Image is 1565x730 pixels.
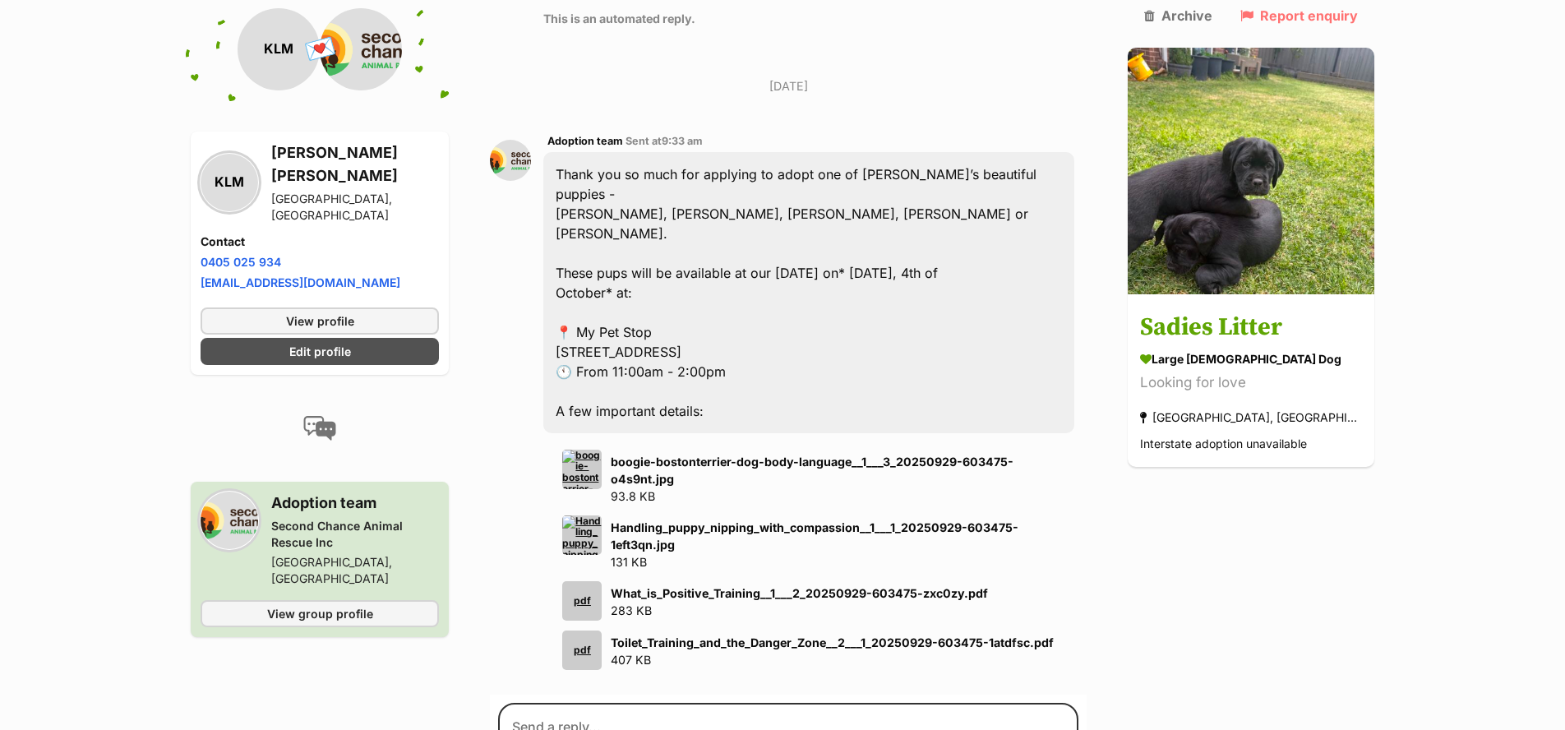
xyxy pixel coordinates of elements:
a: View group profile [201,600,439,627]
div: Second Chance Animal Rescue Inc [271,518,439,551]
span: 9:33 am [662,135,703,147]
img: boogie-bostonterrier-dog-body-language__1___3_20250929-603475-o4s9nt.jpg [562,450,602,489]
h3: Sadies Litter [1140,310,1362,347]
div: KLM [238,8,320,90]
a: [EMAIL_ADDRESS][DOMAIN_NAME] [201,275,400,289]
span: Edit profile [289,343,351,360]
div: [GEOGRAPHIC_DATA], [GEOGRAPHIC_DATA] [271,554,439,587]
a: pdf [556,581,602,621]
span: 131 KB [611,555,647,569]
div: [GEOGRAPHIC_DATA], [GEOGRAPHIC_DATA] [271,191,439,224]
span: 💌 [302,32,339,67]
div: pdf [562,631,602,670]
img: Adoption team profile pic [490,140,531,181]
span: 283 KB [611,603,652,617]
strong: boogie-bostonterrier-dog-body-language__1___3_20250929-603475-o4s9nt.jpg [611,455,1013,486]
h4: Contact [201,233,439,250]
a: Archive [1144,8,1212,23]
span: Interstate adoption unavailable [1140,437,1307,451]
h3: [PERSON_NAME] [PERSON_NAME] [271,141,439,187]
span: 407 KB [611,653,651,667]
img: Sadies Litter [1128,48,1374,294]
img: Second Chance Animal Rescue Inc profile pic [201,492,258,549]
div: Looking for love [1140,372,1362,395]
img: Handling_puppy_nipping_with_compassion__1___1_20250929-603475-1eft3qn.jpg [562,515,602,555]
a: Edit profile [201,338,439,365]
a: View profile [201,307,439,335]
a: Sadies Litter large [DEMOGRAPHIC_DATA] Dog Looking for love [GEOGRAPHIC_DATA], [GEOGRAPHIC_DATA] ... [1128,298,1374,468]
strong: Handling_puppy_nipping_with_compassion__1___1_20250929-603475-1eft3qn.jpg [611,520,1018,552]
div: Thank you so much for applying to adopt one of [PERSON_NAME]’s beautiful puppies - [PERSON_NAME],... [543,152,1074,433]
strong: Toilet_Training_and_the_Danger_Zone__2___1_20250929-603475-1atdfsc.pdf [611,635,1054,649]
strong: What_is_Positive_Training__1___2_20250929-603475-zxc0zy.pdf [611,586,988,600]
a: Report enquiry [1240,8,1358,23]
span: View profile [286,312,354,330]
a: 0405 025 934 [201,255,281,269]
span: 93.8 KB [611,489,655,503]
img: Second Chance Animal Rescue Inc profile pic [320,8,402,90]
span: Adoption team [547,135,623,147]
a: pdf [556,631,602,670]
p: This is an automated reply. [543,10,1074,27]
div: [GEOGRAPHIC_DATA], [GEOGRAPHIC_DATA] [1140,407,1362,429]
div: large [DEMOGRAPHIC_DATA] Dog [1140,351,1362,368]
p: [DATE] [490,77,1087,95]
div: KLM [201,154,258,211]
span: Sent at [626,135,703,147]
span: View group profile [267,605,373,622]
h3: Adoption team [271,492,439,515]
div: pdf [562,581,602,621]
img: conversation-icon-4a6f8262b818ee0b60e3300018af0b2d0b884aa5de6e9bcb8d3d4eeb1a70a7c4.svg [303,416,336,441]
